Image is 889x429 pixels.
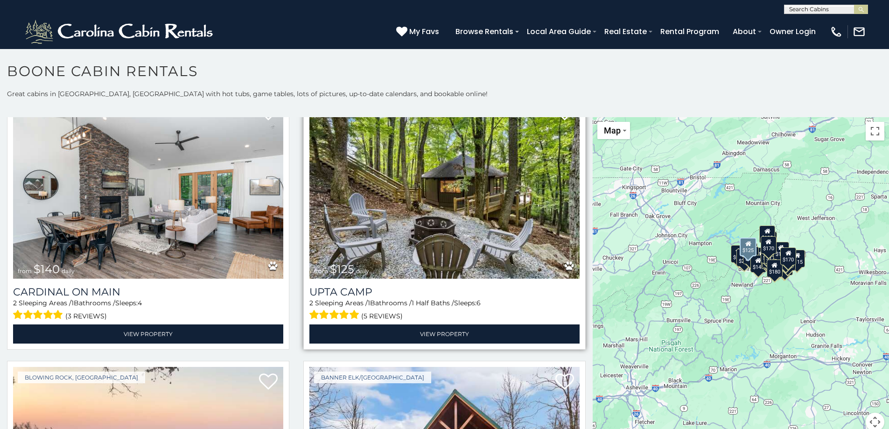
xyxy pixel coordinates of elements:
[309,286,580,298] a: Upta Camp
[740,237,757,256] div: $125
[760,225,776,243] div: $185
[309,298,580,322] div: Sleeping Areas / Bathrooms / Sleeps:
[13,286,283,298] a: Cardinal On Main
[412,299,454,307] span: 1 Half Baths /
[65,310,107,322] span: (3 reviews)
[409,26,439,37] span: My Favs
[314,267,328,274] span: from
[309,324,580,344] a: View Property
[18,372,145,383] a: Blowing Rock, [GEOGRAPHIC_DATA]
[778,250,794,268] div: $185
[780,253,796,271] div: $155
[790,250,805,267] div: $115
[765,23,820,40] a: Owner Login
[866,122,884,141] button: Toggle fullscreen view
[656,23,724,40] a: Rental Program
[555,373,574,392] a: Add to favorites
[830,25,843,38] img: phone-regular-white.png
[451,23,518,40] a: Browse Rentals
[13,298,283,322] div: Sleeping Areas / Bathrooms / Sleeps:
[777,257,793,275] div: $140
[330,262,354,276] span: $125
[522,23,595,40] a: Local Area Guide
[750,255,766,273] div: $140
[368,299,370,307] span: 1
[71,299,74,307] span: 1
[781,247,797,265] div: $170
[13,98,283,279] a: Cardinal On Main from $140 daily
[731,245,747,263] div: $170
[34,262,60,276] span: $140
[13,98,283,279] img: Cardinal On Main
[13,299,17,307] span: 2
[761,236,777,254] div: $170
[138,299,142,307] span: 4
[309,98,580,279] a: Upta Camp from $125 daily
[597,122,630,139] button: Change map style
[767,260,783,277] div: $180
[309,299,313,307] span: 2
[764,246,780,263] div: $175
[23,18,217,46] img: White-1-2.png
[259,373,278,392] a: Add to favorites
[361,310,403,322] span: (5 reviews)
[728,23,761,40] a: About
[13,324,283,344] a: View Property
[604,126,621,135] span: Map
[762,251,777,268] div: $150
[476,299,481,307] span: 6
[314,372,431,383] a: Banner Elk/[GEOGRAPHIC_DATA]
[736,248,752,266] div: $215
[396,26,441,38] a: My Favs
[356,267,369,274] span: daily
[773,241,789,259] div: $190
[18,267,32,274] span: from
[309,98,580,279] img: Upta Camp
[600,23,651,40] a: Real Estate
[62,267,75,274] span: daily
[853,25,866,38] img: mail-regular-white.png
